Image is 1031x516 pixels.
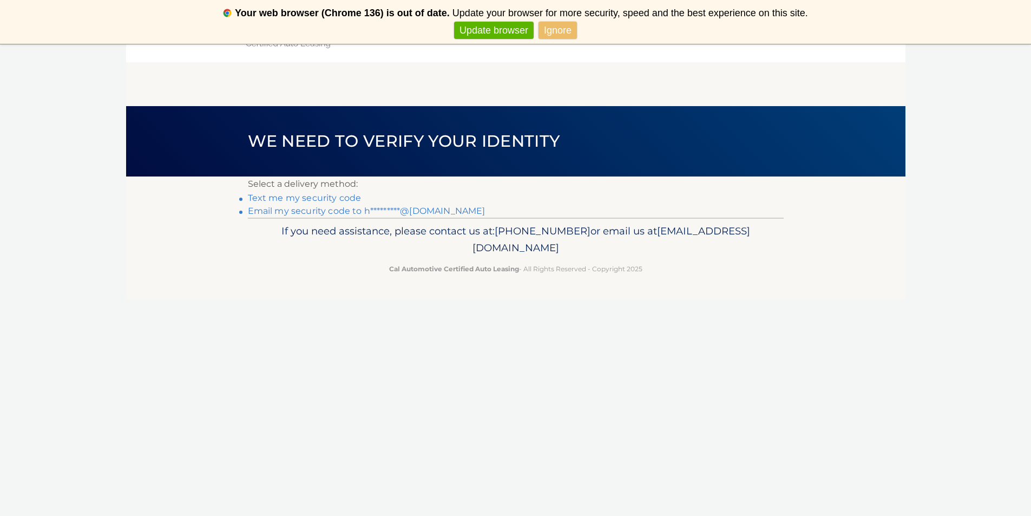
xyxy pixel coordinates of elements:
[255,263,777,275] p: - All Rights Reserved - Copyright 2025
[248,193,362,203] a: Text me my security code
[248,206,485,216] a: Email my security code to h*********@[DOMAIN_NAME]
[248,131,560,151] span: We need to verify your identity
[235,8,450,18] b: Your web browser (Chrome 136) is out of date.
[248,177,784,192] p: Select a delivery method:
[452,8,808,18] span: Update your browser for more security, speed and the best experience on this site.
[255,223,777,257] p: If you need assistance, please contact us at: or email us at
[454,22,534,40] a: Update browser
[539,22,577,40] a: Ignore
[389,265,519,273] strong: Cal Automotive Certified Auto Leasing
[495,225,590,237] span: [PHONE_NUMBER]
